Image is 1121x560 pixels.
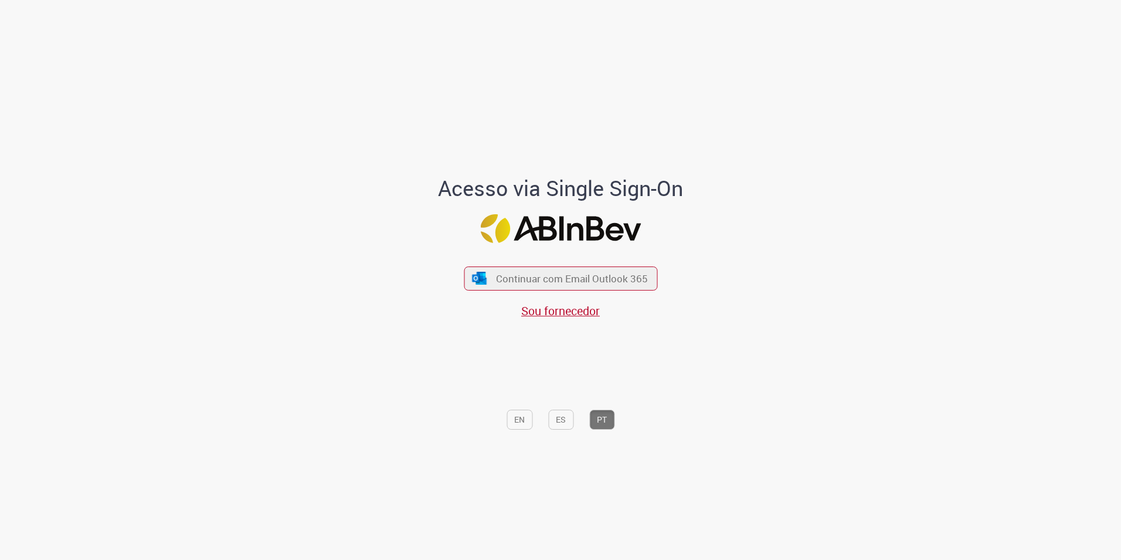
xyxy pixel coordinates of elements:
button: ES [548,410,573,430]
h1: Acesso via Single Sign-On [398,177,723,200]
button: ícone Azure/Microsoft 360 Continuar com Email Outlook 365 [464,266,657,291]
button: PT [589,410,614,430]
img: Logo ABInBev [480,214,641,243]
button: EN [507,410,532,430]
img: ícone Azure/Microsoft 360 [471,272,488,284]
a: Sou fornecedor [521,303,600,319]
span: Continuar com Email Outlook 365 [496,272,648,285]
